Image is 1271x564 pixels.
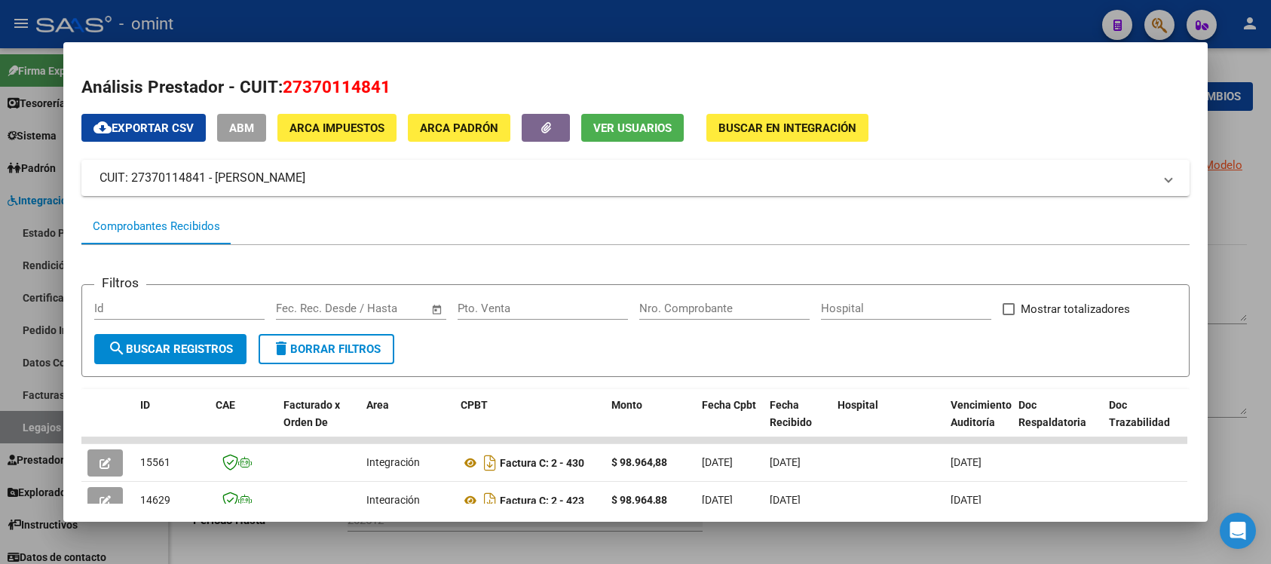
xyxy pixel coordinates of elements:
span: ARCA Padrón [420,121,498,135]
strong: $ 98.964,88 [611,494,667,506]
button: Ver Usuarios [581,114,684,142]
span: ABM [229,121,254,135]
button: Open calendar [428,301,446,318]
button: ARCA Impuestos [277,114,397,142]
button: Borrar Filtros [259,334,394,364]
datatable-header-cell: Hospital [832,389,945,455]
strong: Factura C: 2 - 430 [500,457,584,469]
span: CPBT [461,399,488,411]
i: Descargar documento [480,451,500,475]
datatable-header-cell: Doc Respaldatoria [1012,389,1103,455]
input: End date [338,302,412,315]
span: CAE [216,399,235,411]
mat-expansion-panel-header: CUIT: 27370114841 - [PERSON_NAME] [81,160,1189,196]
span: Facturado x Orden De [283,399,340,428]
mat-panel-title: CUIT: 27370114841 - [PERSON_NAME] [100,169,1153,187]
span: [DATE] [951,456,982,468]
datatable-header-cell: CPBT [455,389,605,455]
datatable-header-cell: CAE [210,389,277,455]
span: [DATE] [770,494,801,506]
span: Ver Usuarios [593,121,672,135]
h2: Análisis Prestador - CUIT: [81,75,1189,100]
span: Doc Trazabilidad [1109,399,1170,428]
span: Hospital [838,399,878,411]
div: Open Intercom Messenger [1220,513,1256,549]
datatable-header-cell: Fecha Recibido [764,389,832,455]
span: 15561 [140,456,170,468]
mat-icon: search [108,339,126,357]
span: 27370114841 [283,77,390,97]
span: Fecha Recibido [770,399,812,428]
span: 14629 [140,494,170,506]
span: Buscar Registros [108,342,233,356]
span: Fecha Cpbt [702,399,756,411]
mat-icon: delete [272,339,290,357]
span: ARCA Impuestos [289,121,384,135]
span: ID [140,399,150,411]
datatable-header-cell: Doc Trazabilidad [1103,389,1193,455]
span: Integración [366,456,420,468]
datatable-header-cell: ID [134,389,210,455]
span: [DATE] [702,456,733,468]
button: ARCA Padrón [408,114,510,142]
datatable-header-cell: Area [360,389,455,455]
span: Borrar Filtros [272,342,381,356]
datatable-header-cell: Vencimiento Auditoría [945,389,1012,455]
span: Integración [366,494,420,506]
span: [DATE] [951,494,982,506]
div: Comprobantes Recibidos [93,218,220,235]
span: Mostrar totalizadores [1021,300,1130,318]
button: Exportar CSV [81,114,206,142]
datatable-header-cell: Fecha Cpbt [696,389,764,455]
datatable-header-cell: Monto [605,389,696,455]
strong: Factura C: 2 - 423 [500,495,584,507]
span: Buscar en Integración [718,121,856,135]
button: Buscar en Integración [706,114,868,142]
button: Buscar Registros [94,334,247,364]
i: Descargar documento [480,489,500,513]
datatable-header-cell: Facturado x Orden De [277,389,360,455]
h3: Filtros [94,273,146,293]
span: Area [366,399,389,411]
span: Doc Respaldatoria [1018,399,1086,428]
span: Monto [611,399,642,411]
span: [DATE] [702,494,733,506]
span: Exportar CSV [93,121,194,135]
button: ABM [217,114,266,142]
span: [DATE] [770,456,801,468]
mat-icon: cloud_download [93,118,112,136]
span: Vencimiento Auditoría [951,399,1012,428]
input: Start date [276,302,325,315]
strong: $ 98.964,88 [611,456,667,468]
